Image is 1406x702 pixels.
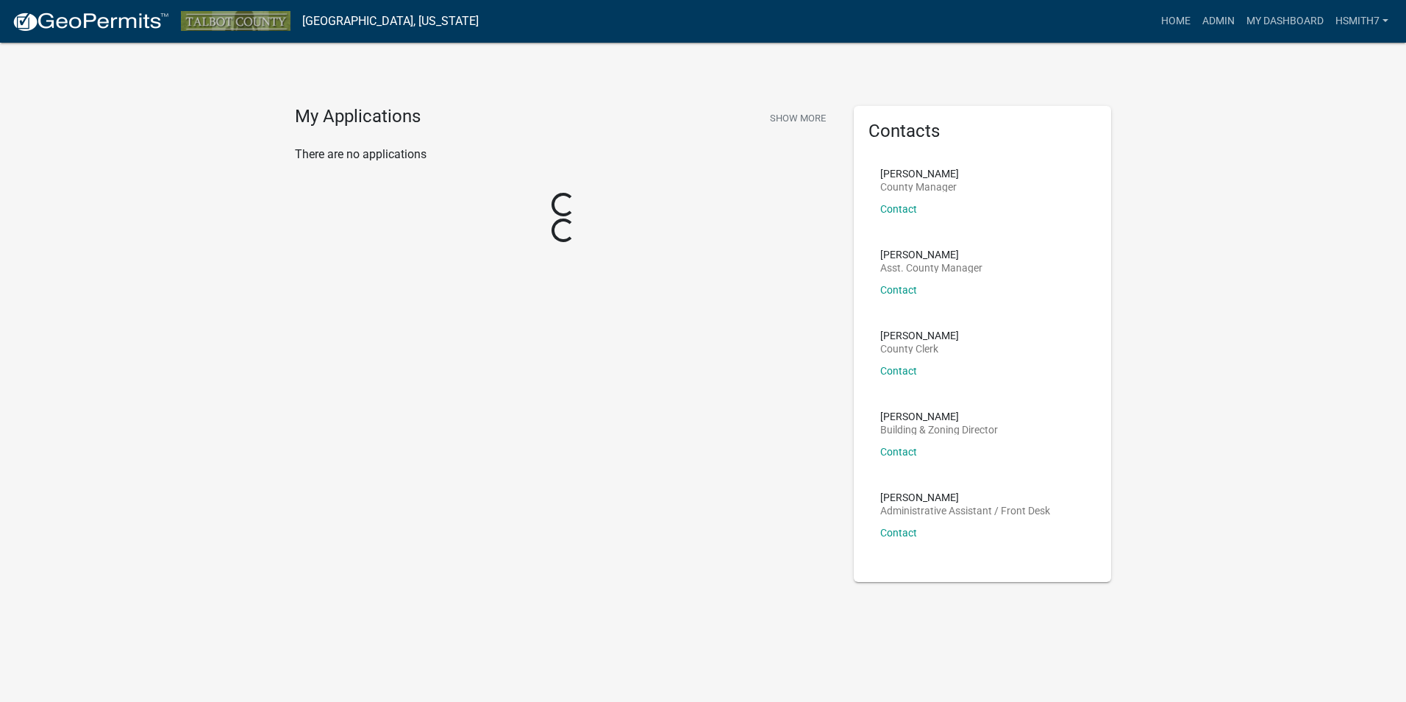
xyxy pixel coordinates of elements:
[880,263,982,273] p: Asst. County Manager
[880,492,1050,503] p: [PERSON_NAME]
[880,425,998,435] p: Building & Zoning Director
[868,121,1096,142] h5: Contacts
[1241,7,1330,35] a: My Dashboard
[1196,7,1241,35] a: Admin
[880,344,959,354] p: County Clerk
[880,182,959,192] p: County Manager
[880,527,917,539] a: Contact
[181,11,290,31] img: Talbot County, Georgia
[1155,7,1196,35] a: Home
[880,330,959,341] p: [PERSON_NAME]
[1330,7,1394,35] a: hsmith7
[880,169,959,179] p: [PERSON_NAME]
[880,446,917,458] a: Contact
[880,249,982,260] p: [PERSON_NAME]
[764,106,832,130] button: Show More
[302,9,479,34] a: [GEOGRAPHIC_DATA], [US_STATE]
[880,284,917,296] a: Contact
[880,411,998,422] p: [PERSON_NAME]
[295,146,832,163] p: There are no applications
[295,106,421,128] h4: My Applications
[880,365,917,377] a: Contact
[880,506,1050,516] p: Administrative Assistant / Front Desk
[880,203,917,215] a: Contact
